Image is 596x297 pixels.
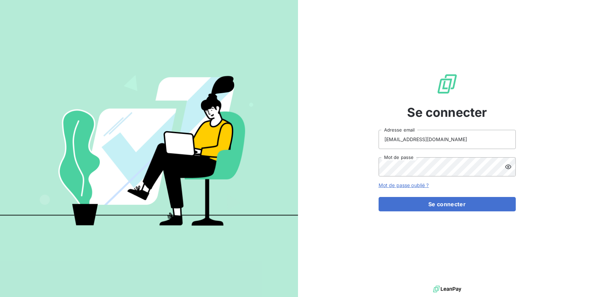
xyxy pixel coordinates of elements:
[433,284,461,294] img: logo
[379,130,516,149] input: placeholder
[436,73,458,95] img: Logo LeanPay
[379,182,429,188] a: Mot de passe oublié ?
[379,197,516,211] button: Se connecter
[407,103,487,122] span: Se connecter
